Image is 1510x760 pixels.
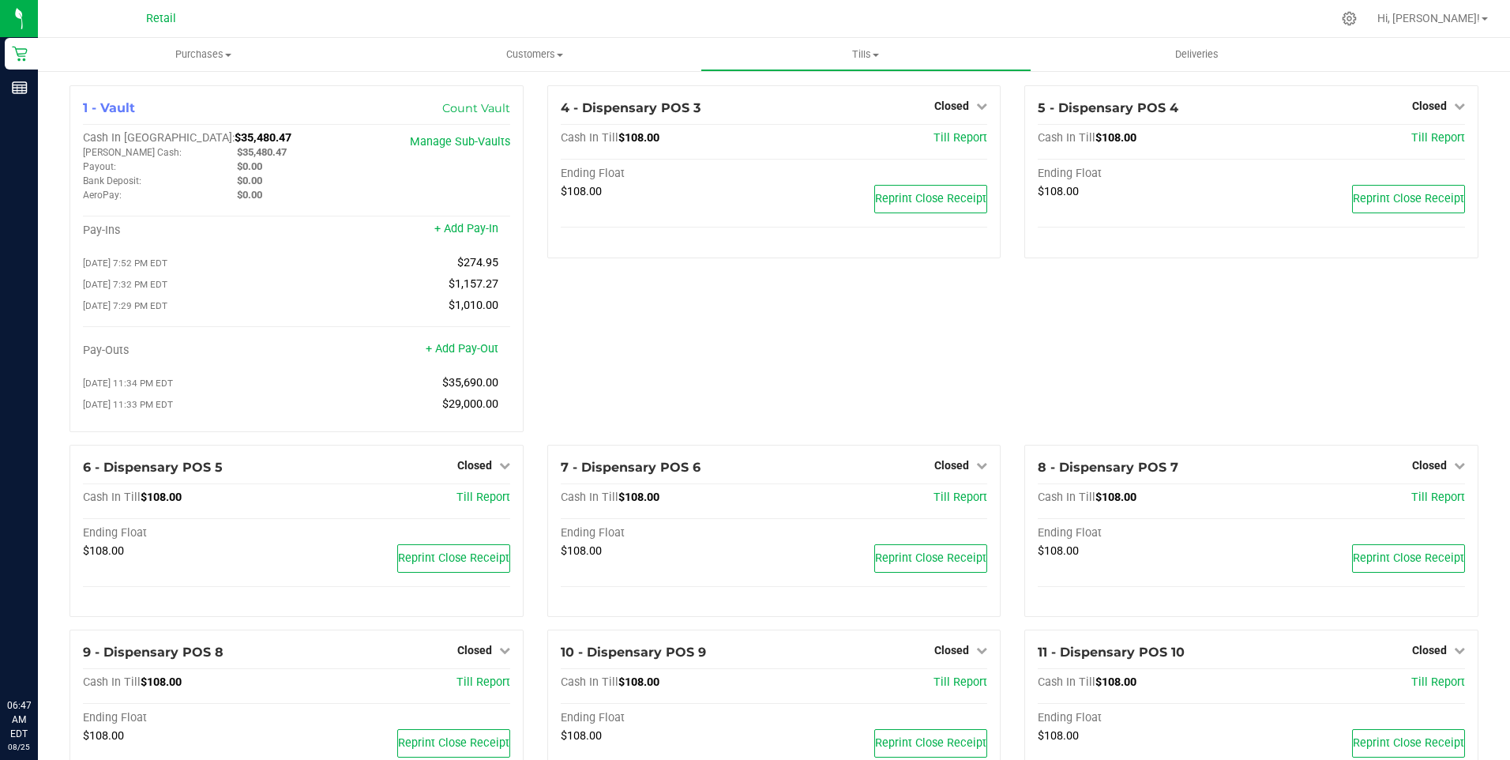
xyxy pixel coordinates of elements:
[12,80,28,96] inline-svg: Reports
[1038,711,1251,725] div: Ending Float
[701,38,1031,71] a: Tills
[874,544,987,573] button: Reprint Close Receipt
[83,100,135,115] span: 1 - Vault
[83,258,167,269] span: [DATE] 7:52 PM EDT
[83,460,223,475] span: 6 - Dispensary POS 5
[83,645,223,660] span: 9 - Dispensary POS 8
[235,131,291,145] span: $35,480.47
[83,729,124,743] span: $108.00
[16,634,63,681] iframe: Resource center
[1038,185,1079,198] span: $108.00
[237,146,287,158] span: $35,480.47
[410,135,510,149] a: Manage Sub-Vaults
[370,47,699,62] span: Customers
[1095,491,1136,504] span: $108.00
[875,551,986,565] span: Reprint Close Receipt
[1154,47,1240,62] span: Deliveries
[1038,544,1079,558] span: $108.00
[83,279,167,290] span: [DATE] 7:32 PM EDT
[1339,11,1359,26] div: Manage settings
[1031,38,1362,71] a: Deliveries
[875,736,986,750] span: Reprint Close Receipt
[7,698,31,741] p: 06:47 AM EDT
[83,161,116,172] span: Payout:
[875,192,986,205] span: Reprint Close Receipt
[237,175,262,186] span: $0.00
[83,131,235,145] span: Cash In [GEOGRAPHIC_DATA]:
[442,376,498,389] span: $35,690.00
[1352,544,1465,573] button: Reprint Close Receipt
[457,459,492,472] span: Closed
[561,526,774,540] div: Ending Float
[1411,491,1465,504] a: Till Report
[426,342,498,356] a: + Add Pay-Out
[934,644,969,657] span: Closed
[1411,675,1465,689] a: Till Report
[561,675,618,689] span: Cash In Till
[1412,644,1447,657] span: Closed
[442,397,498,411] span: $29,000.00
[1352,729,1465,758] button: Reprint Close Receipt
[397,544,510,573] button: Reprint Close Receipt
[1038,729,1079,743] span: $108.00
[933,131,987,145] a: Till Report
[38,38,369,71] a: Purchases
[933,491,987,504] span: Till Report
[141,675,182,689] span: $108.00
[1038,460,1178,475] span: 8 - Dispensary POS 7
[456,675,510,689] a: Till Report
[561,185,602,198] span: $108.00
[457,644,492,657] span: Closed
[83,491,141,504] span: Cash In Till
[1038,100,1178,115] span: 5 - Dispensary POS 4
[934,100,969,112] span: Closed
[561,491,618,504] span: Cash In Till
[83,224,296,238] div: Pay-Ins
[141,491,182,504] span: $108.00
[933,675,987,689] a: Till Report
[449,299,498,312] span: $1,010.00
[1353,192,1464,205] span: Reprint Close Receipt
[456,491,510,504] a: Till Report
[561,544,602,558] span: $108.00
[1377,12,1480,24] span: Hi, [PERSON_NAME]!
[83,147,182,158] span: [PERSON_NAME] Cash:
[146,12,176,25] span: Retail
[1353,736,1464,750] span: Reprint Close Receipt
[561,460,701,475] span: 7 - Dispensary POS 6
[1038,645,1185,660] span: 11 - Dispensary POS 10
[1412,459,1447,472] span: Closed
[237,160,262,172] span: $0.00
[618,491,659,504] span: $108.00
[1411,131,1465,145] a: Till Report
[561,167,774,181] div: Ending Float
[83,399,173,410] span: [DATE] 11:33 PM EDT
[83,190,122,201] span: AeroPay:
[442,101,510,115] a: Count Vault
[398,551,509,565] span: Reprint Close Receipt
[83,344,296,358] div: Pay-Outs
[83,675,141,689] span: Cash In Till
[7,741,31,753] p: 08/25
[457,256,498,269] span: $274.95
[1095,675,1136,689] span: $108.00
[1038,526,1251,540] div: Ending Float
[934,459,969,472] span: Closed
[874,729,987,758] button: Reprint Close Receipt
[1038,167,1251,181] div: Ending Float
[397,729,510,758] button: Reprint Close Receipt
[1038,131,1095,145] span: Cash In Till
[83,526,296,540] div: Ending Float
[561,131,618,145] span: Cash In Till
[12,46,28,62] inline-svg: Retail
[561,645,706,660] span: 10 - Dispensary POS 9
[1095,131,1136,145] span: $108.00
[874,185,987,213] button: Reprint Close Receipt
[1412,100,1447,112] span: Closed
[561,100,701,115] span: 4 - Dispensary POS 3
[618,131,659,145] span: $108.00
